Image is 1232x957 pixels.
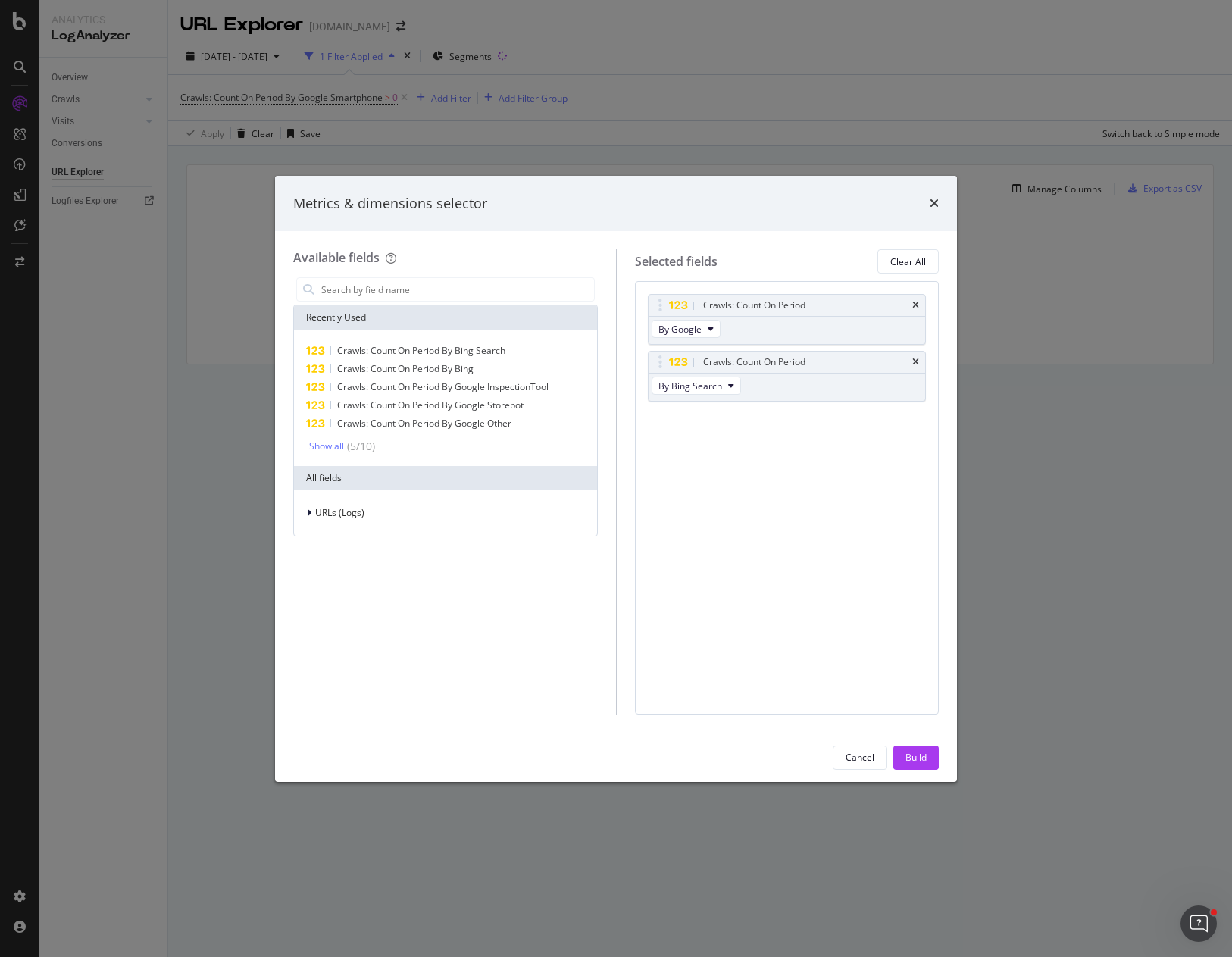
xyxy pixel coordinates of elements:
[337,380,549,393] span: Crawls: Count On Period By Google InspectionTool
[912,358,919,367] div: times
[652,320,721,338] button: By Google
[652,377,741,395] button: By Bing Search
[648,294,927,345] div: Crawls: Count On PeriodtimesBy Google
[905,751,927,764] div: Build
[275,176,957,782] div: modal
[320,278,594,301] input: Search by field name
[1180,905,1217,942] iframe: Intercom live chat
[309,441,344,452] div: Show all
[833,746,887,770] button: Cancel
[846,751,874,764] div: Cancel
[703,355,805,370] div: Crawls: Count On Period
[893,746,939,770] button: Build
[912,301,919,310] div: times
[337,399,524,411] span: Crawls: Count On Period By Google Storebot
[293,249,380,266] div: Available fields
[315,506,364,519] span: URLs (Logs)
[930,194,939,214] div: times
[658,380,722,392] span: By Bing Search
[635,253,718,271] div: Selected fields
[648,351,927,402] div: Crawls: Count On PeriodtimesBy Bing Search
[344,439,375,454] div: ( 5 / 10 )
[890,255,926,268] div: Clear All
[658,323,702,336] span: By Google
[294,305,597,330] div: Recently Used
[337,362,474,375] span: Crawls: Count On Period By Bing
[293,194,487,214] div: Metrics & dimensions selector
[703,298,805,313] div: Crawls: Count On Period
[294,466,597,490] div: All fields
[877,249,939,274] button: Clear All
[337,417,511,430] span: Crawls: Count On Period By Google Other
[337,344,505,357] span: Crawls: Count On Period By Bing Search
